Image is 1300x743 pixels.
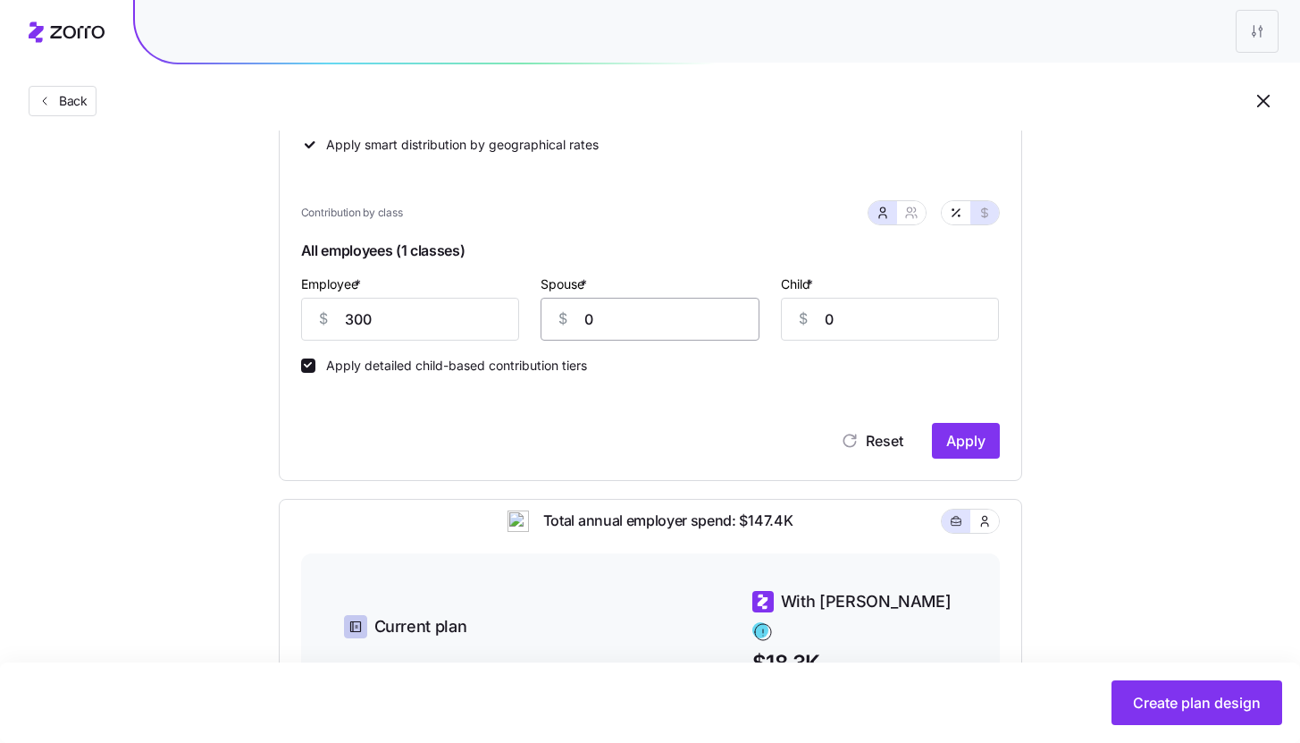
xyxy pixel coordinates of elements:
label: Child [781,274,817,294]
div: $ [782,299,825,340]
span: With [PERSON_NAME] [781,589,952,614]
div: $ [302,299,345,340]
span: All employees (1 classes) [301,236,1000,273]
span: Current plan [374,614,467,639]
span: Back [52,92,88,110]
span: $18.3K [752,646,957,680]
img: ai-icon.png [507,511,529,532]
div: $ [541,299,584,340]
button: Apply [932,423,1000,459]
span: Contribution by class [301,205,403,222]
span: - [344,646,549,680]
button: Back [29,86,96,116]
span: Apply [946,430,985,452]
span: Reset [866,430,903,452]
span: Create plan design [1133,692,1261,713]
label: Employee [301,274,365,294]
span: Total annual employer spend: $147.4K [529,510,793,532]
button: Create plan design [1111,680,1282,725]
button: Reset [826,423,918,459]
label: Spouse [541,274,591,294]
label: Apply detailed child-based contribution tiers [315,359,587,373]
